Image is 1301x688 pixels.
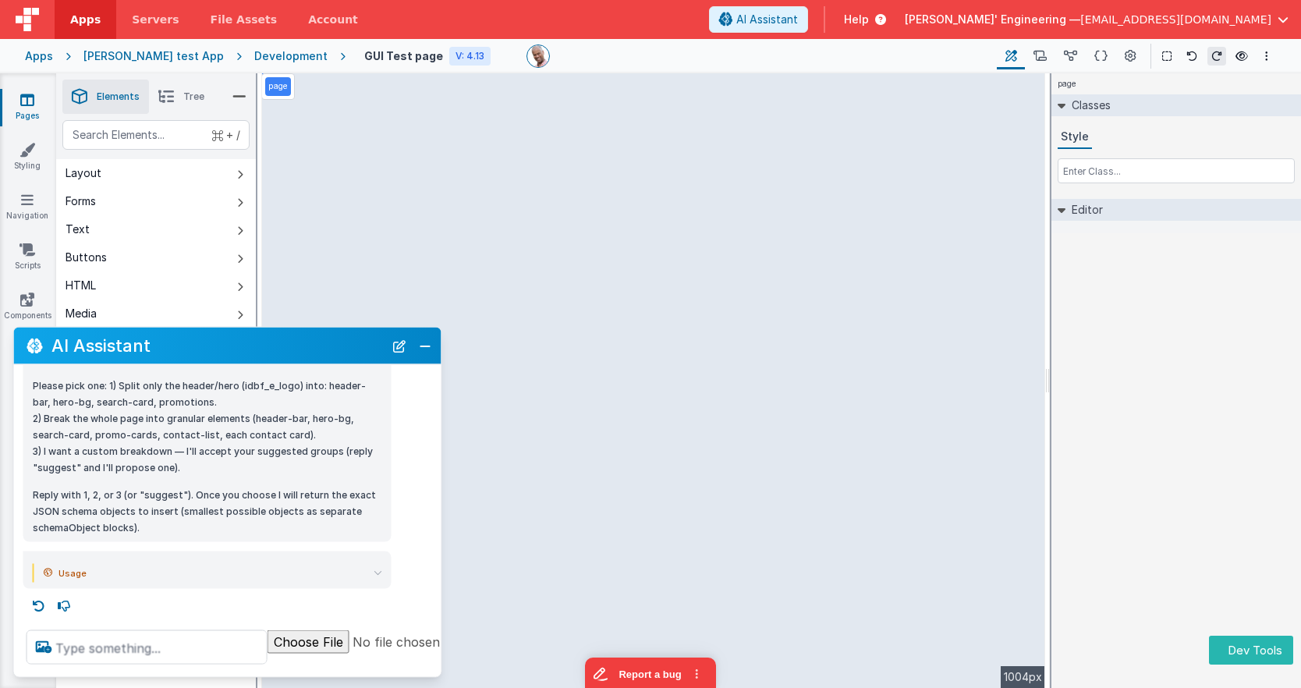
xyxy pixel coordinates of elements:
[1065,94,1111,116] h2: Classes
[56,159,256,187] button: Layout
[449,47,491,66] div: V: 4.13
[736,12,798,27] span: AI Assistant
[25,48,53,64] div: Apps
[56,271,256,300] button: HTML
[83,48,224,64] div: [PERSON_NAME] test App
[183,90,204,103] span: Tree
[211,12,278,27] span: File Assets
[58,563,87,582] span: Usage
[844,12,869,27] span: Help
[254,48,328,64] div: Development
[1257,47,1276,66] button: Options
[415,335,435,356] button: Close
[44,563,382,582] summary: Usage
[1058,158,1295,183] input: Enter Class...
[527,45,549,67] img: 11ac31fe5dc3d0eff3fbbbf7b26fa6e1
[1080,12,1271,27] span: [EMAIL_ADDRESS][DOMAIN_NAME]
[1001,666,1045,688] div: 1004px
[1058,126,1092,149] button: Style
[56,215,256,243] button: Text
[709,6,808,33] button: AI Assistant
[212,120,240,150] span: + /
[66,250,107,265] div: Buttons
[905,12,1289,27] button: [PERSON_NAME]' Engineering — [EMAIL_ADDRESS][DOMAIN_NAME]
[51,336,384,355] h2: AI Assistant
[1051,73,1083,94] h4: page
[33,486,382,535] p: Reply with 1, 2, or 3 (or "suggest"). Once you choose I will return the exact JSON schema objects...
[66,165,101,181] div: Layout
[388,335,410,356] button: New Chat
[56,187,256,215] button: Forms
[70,12,101,27] span: Apps
[97,90,140,103] span: Elements
[262,73,1045,688] div: -->
[56,243,256,271] button: Buttons
[56,300,256,328] button: Media
[62,120,250,150] input: Search Elements...
[268,80,288,93] p: page
[66,306,97,321] div: Media
[66,193,96,209] div: Forms
[1065,199,1103,221] h2: Editor
[1209,636,1293,665] button: Dev Tools
[132,12,179,27] span: Servers
[33,377,382,475] p: Please pick one: 1) Split only the header/hero (idbf_e_logo) into: header-bar, hero-bg, search-ca...
[905,12,1080,27] span: [PERSON_NAME]' Engineering —
[364,50,443,62] h4: GUI Test page
[66,222,90,237] div: Text
[66,278,96,293] div: HTML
